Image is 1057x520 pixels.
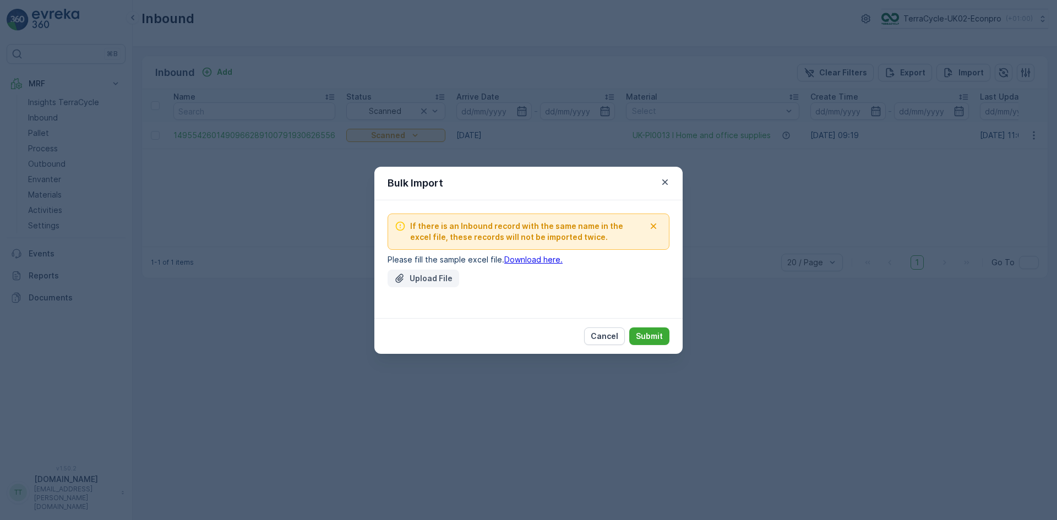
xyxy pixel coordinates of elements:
[636,331,663,342] p: Submit
[410,273,453,284] p: Upload File
[410,221,645,243] span: If there is an Inbound record with the same name in the excel file, these records will not be imp...
[388,270,459,287] button: Upload File
[504,255,563,264] a: Download here.
[388,176,443,191] p: Bulk Import
[584,327,625,345] button: Cancel
[629,327,669,345] button: Submit
[591,331,618,342] p: Cancel
[388,254,669,265] p: Please fill the sample excel file.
